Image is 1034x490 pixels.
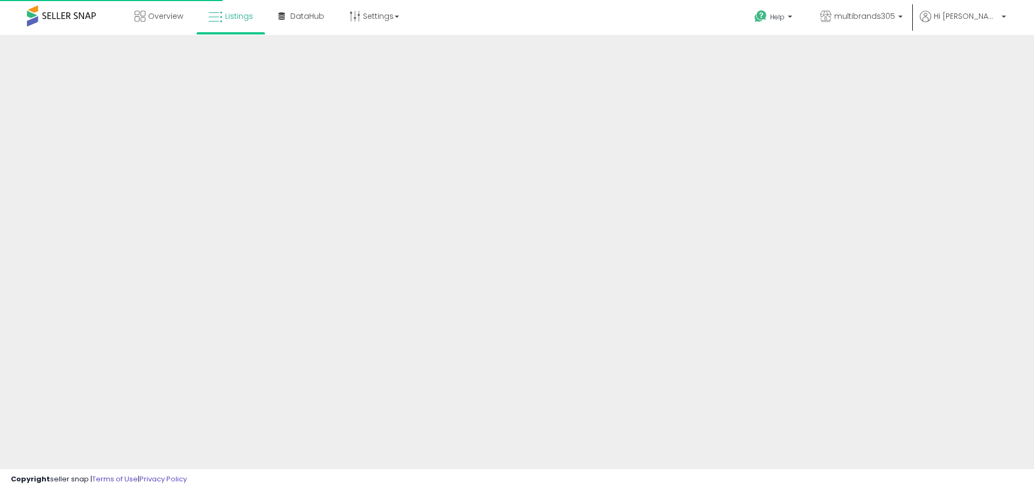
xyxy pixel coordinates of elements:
[92,474,138,484] a: Terms of Use
[834,11,895,22] span: multibrands305
[920,11,1006,35] a: Hi [PERSON_NAME]
[290,11,324,22] span: DataHub
[225,11,253,22] span: Listings
[746,2,803,35] a: Help
[11,474,50,484] strong: Copyright
[148,11,183,22] span: Overview
[11,474,187,485] div: seller snap | |
[770,12,785,22] span: Help
[934,11,998,22] span: Hi [PERSON_NAME]
[139,474,187,484] a: Privacy Policy
[754,10,767,23] i: Get Help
